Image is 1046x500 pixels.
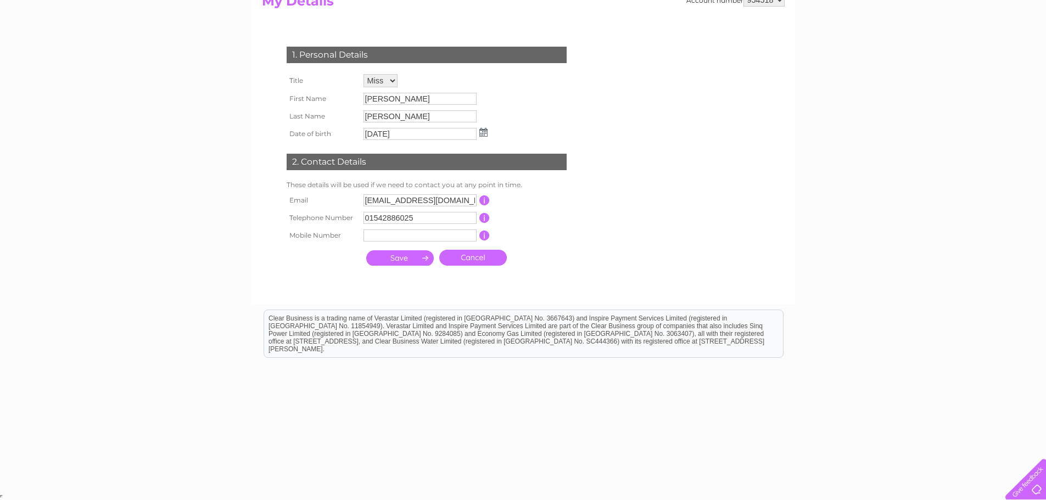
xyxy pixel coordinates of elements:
[880,47,904,55] a: Energy
[479,128,488,137] img: ...
[284,178,569,192] td: These details will be used if we need to contact you at any point in time.
[479,231,490,240] input: Information
[287,154,567,170] div: 2. Contact Details
[839,5,915,19] a: 0333 014 3131
[284,209,361,227] th: Telephone Number
[284,71,361,90] th: Title
[284,192,361,209] th: Email
[479,195,490,205] input: Information
[366,250,434,266] input: Submit
[439,250,507,266] a: Cancel
[950,47,966,55] a: Blog
[973,47,1000,55] a: Contact
[287,47,567,63] div: 1. Personal Details
[1010,47,1036,55] a: Log out
[264,6,783,53] div: Clear Business is a trading name of Verastar Limited (registered in [GEOGRAPHIC_DATA] No. 3667643...
[911,47,944,55] a: Telecoms
[479,213,490,223] input: Information
[284,108,361,125] th: Last Name
[284,125,361,143] th: Date of birth
[853,47,874,55] a: Water
[284,90,361,108] th: First Name
[284,227,361,244] th: Mobile Number
[37,29,93,62] img: logo.png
